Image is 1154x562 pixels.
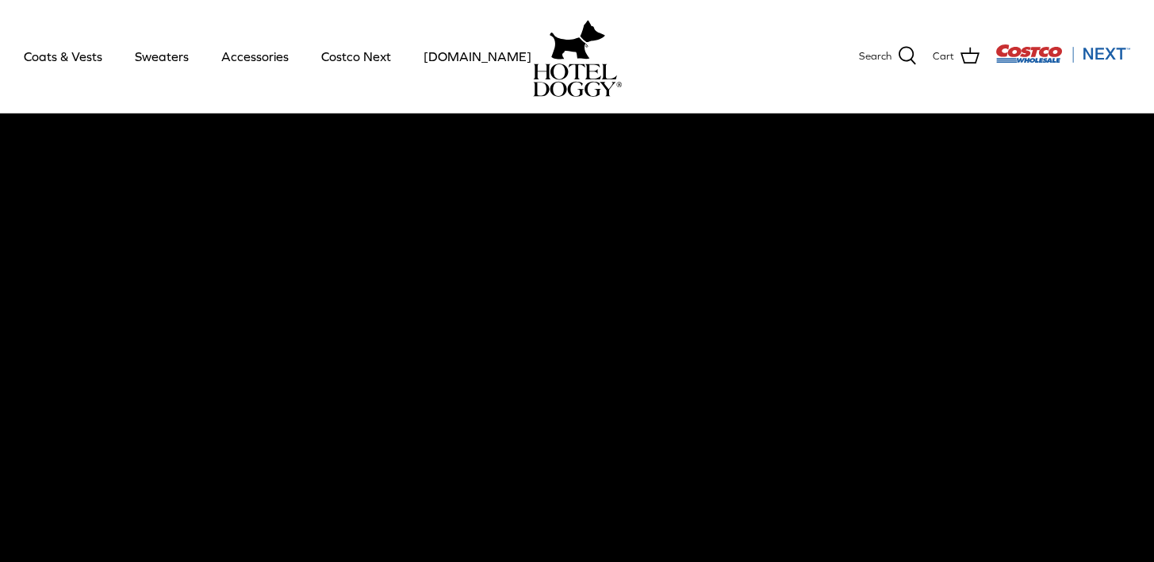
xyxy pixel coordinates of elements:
[10,29,117,83] a: Coats & Vests
[933,48,954,64] span: Cart
[409,29,546,83] a: [DOMAIN_NAME]
[859,46,917,67] a: Search
[550,16,605,64] img: hoteldoggy.com
[307,29,405,83] a: Costco Next
[859,48,891,64] span: Search
[121,29,203,83] a: Sweaters
[995,44,1130,64] img: Costco Next
[995,54,1130,66] a: Visit Costco Next
[207,29,303,83] a: Accessories
[533,16,622,97] a: hoteldoggy.com hoteldoggycom
[533,64,622,97] img: hoteldoggycom
[933,46,980,67] a: Cart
